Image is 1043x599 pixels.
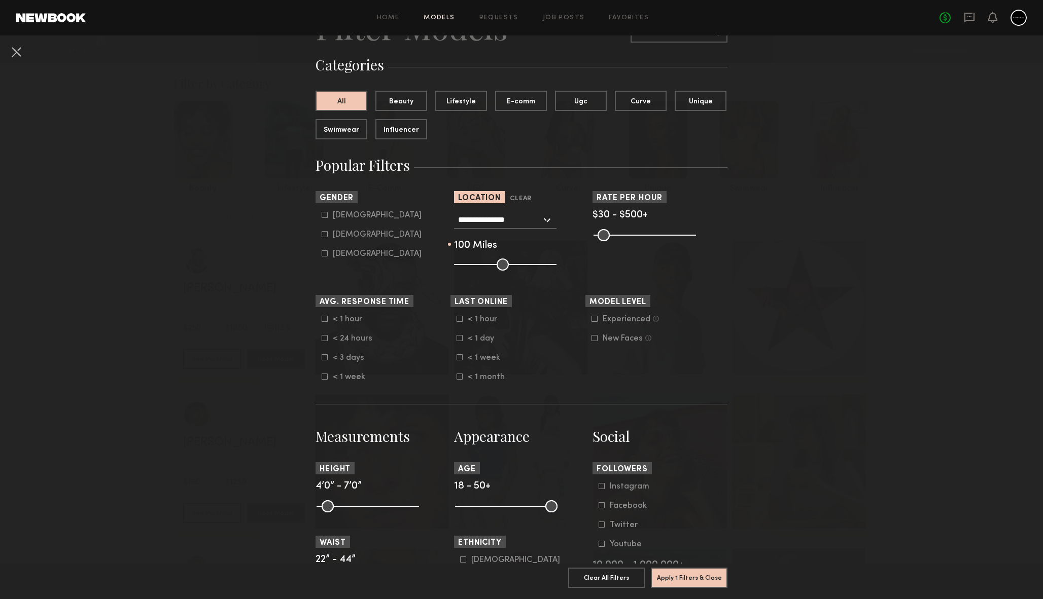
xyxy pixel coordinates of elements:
[593,561,727,570] div: 10,000 - 1,000,000+
[454,427,589,446] h3: Appearance
[316,55,727,74] h3: Categories
[458,539,502,547] span: Ethnicity
[375,119,427,139] button: Influencer
[424,15,455,21] a: Models
[320,466,351,473] span: Height
[468,355,507,361] div: < 1 week
[589,298,646,306] span: Model Level
[333,316,372,322] div: < 1 hour
[316,555,356,565] span: 22” - 44”
[377,15,400,21] a: Home
[454,481,491,491] span: 18 - 50+
[471,557,560,563] div: [DEMOGRAPHIC_DATA]
[568,568,645,588] button: Clear All Filters
[610,522,649,528] div: Twitter
[316,119,367,139] button: Swimwear
[375,91,427,111] button: Beauty
[333,374,372,380] div: < 1 week
[597,195,663,202] span: Rate per Hour
[597,466,648,473] span: Followers
[468,316,507,322] div: < 1 hour
[8,44,24,62] common-close-button: Cancel
[603,335,643,342] div: New Faces
[615,91,667,111] button: Curve
[333,251,422,257] div: [DEMOGRAPHIC_DATA]
[479,15,518,21] a: Requests
[8,44,24,60] button: Cancel
[316,156,727,175] h3: Popular Filters
[333,232,422,238] div: [DEMOGRAPHIC_DATA]
[603,316,650,322] div: Experienced
[454,241,589,250] div: 100 Miles
[468,335,507,342] div: < 1 day
[593,427,727,446] h3: Social
[610,541,649,547] div: Youtube
[320,195,354,202] span: Gender
[316,427,450,446] h3: Measurements
[651,568,727,588] button: Apply 1 Filters & Close
[316,91,367,111] button: All
[320,539,346,547] span: Waist
[458,466,476,473] span: Age
[316,7,508,47] h2: Filter Models
[458,195,501,202] span: Location
[510,193,532,205] button: Clear
[435,91,487,111] button: Lifestyle
[333,212,422,218] div: [DEMOGRAPHIC_DATA]
[610,503,649,509] div: Facebook
[316,481,362,491] span: 4’0” - 7’0”
[593,210,648,220] span: $30 - $500+
[555,91,607,111] button: Ugc
[609,15,649,21] a: Favorites
[333,355,372,361] div: < 3 days
[610,483,649,490] div: Instagram
[495,91,547,111] button: E-comm
[675,91,726,111] button: Unique
[320,298,409,306] span: Avg. Response Time
[468,374,507,380] div: < 1 month
[333,335,372,342] div: < 24 hours
[455,298,508,306] span: Last Online
[543,15,585,21] a: Job Posts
